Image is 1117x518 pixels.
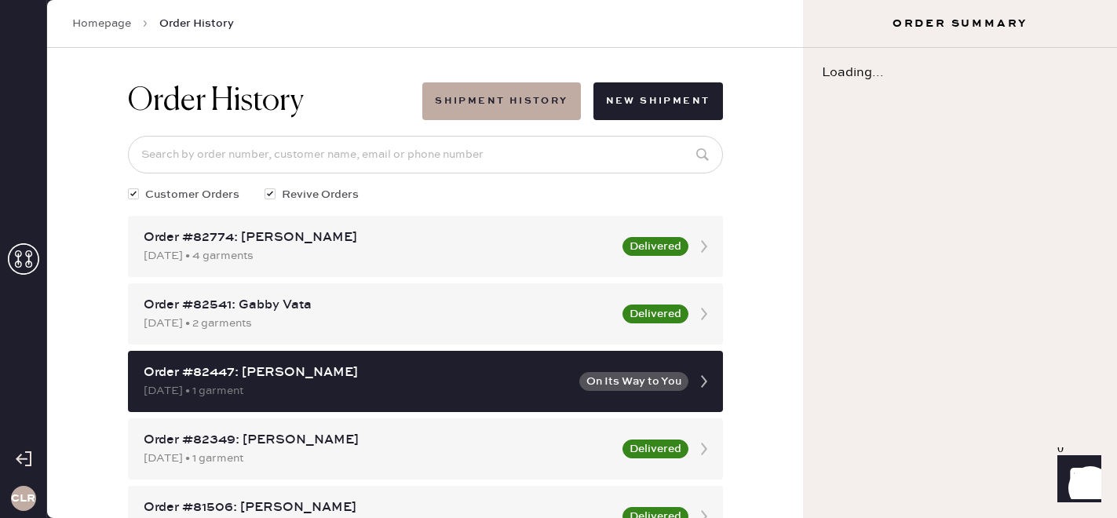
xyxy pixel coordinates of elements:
[145,186,239,203] span: Customer Orders
[593,82,723,120] button: New Shipment
[128,82,304,120] h1: Order History
[11,493,35,504] h3: CLR
[622,440,688,458] button: Delivered
[622,305,688,323] button: Delivered
[422,82,580,120] button: Shipment History
[128,136,723,173] input: Search by order number, customer name, email or phone number
[579,372,688,391] button: On Its Way to You
[144,431,613,450] div: Order #82349: [PERSON_NAME]
[144,363,570,382] div: Order #82447: [PERSON_NAME]
[144,382,570,399] div: [DATE] • 1 garment
[803,16,1117,31] h3: Order Summary
[1042,447,1110,515] iframe: Front Chat
[282,186,359,203] span: Revive Orders
[144,315,613,332] div: [DATE] • 2 garments
[622,237,688,256] button: Delivered
[144,296,613,315] div: Order #82541: Gabby Vata
[803,48,1117,98] div: Loading...
[144,247,613,264] div: [DATE] • 4 garments
[144,450,613,467] div: [DATE] • 1 garment
[72,16,131,31] a: Homepage
[144,228,613,247] div: Order #82774: [PERSON_NAME]
[159,16,234,31] span: Order History
[144,498,613,517] div: Order #81506: [PERSON_NAME]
